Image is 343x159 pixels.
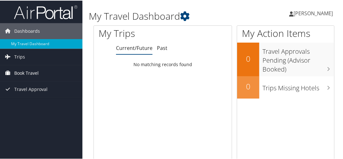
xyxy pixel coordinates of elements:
[14,48,25,64] span: Trips
[14,65,39,80] span: Book Travel
[294,9,333,16] span: [PERSON_NAME]
[237,80,259,91] h2: 0
[237,42,334,75] a: 0Travel Approvals Pending (Advisor Booked)
[237,76,334,98] a: 0Trips Missing Hotels
[237,26,334,39] h1: My Action Items
[14,4,77,19] img: airportal-logo.png
[262,43,334,73] h3: Travel Approvals Pending (Advisor Booked)
[89,9,256,22] h1: My Travel Dashboard
[289,3,339,22] a: [PERSON_NAME]
[157,44,167,51] a: Past
[14,23,40,38] span: Dashboards
[14,81,48,97] span: Travel Approval
[237,53,259,64] h2: 0
[94,58,232,70] td: No matching records found
[116,44,152,51] a: Current/Future
[262,80,334,92] h3: Trips Missing Hotels
[99,26,170,39] h1: My Trips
